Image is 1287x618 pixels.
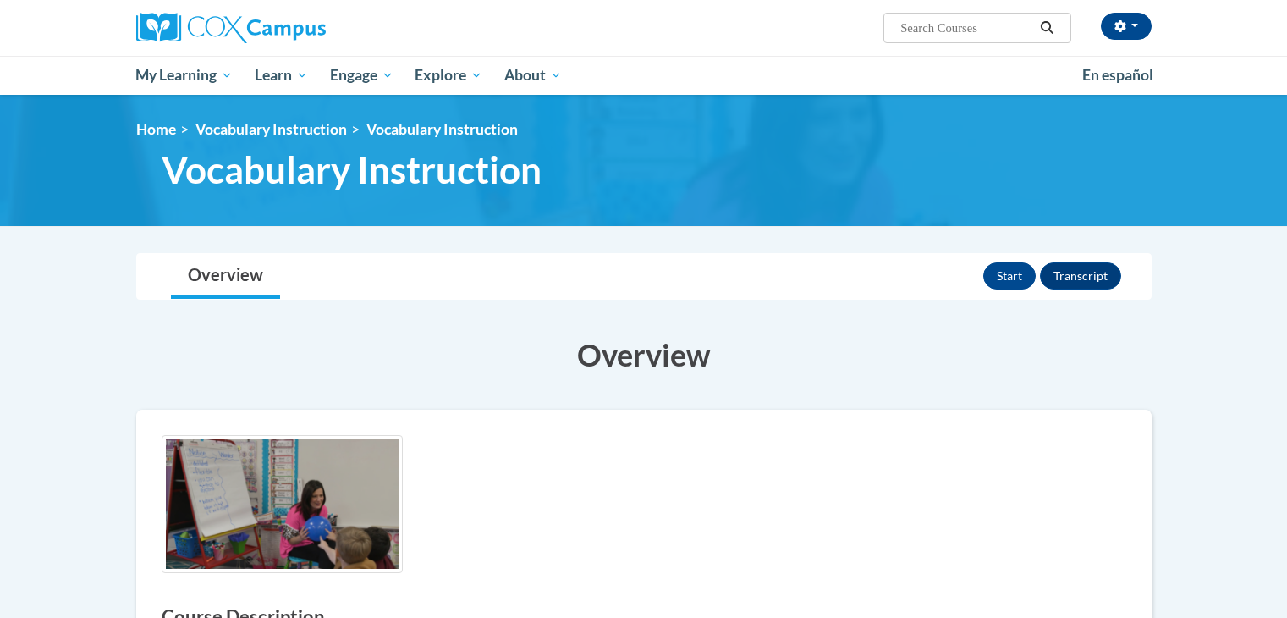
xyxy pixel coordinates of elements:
a: Vocabulary Instruction [195,120,347,138]
a: Cox Campus [136,13,458,43]
a: Explore [404,56,493,95]
a: My Learning [125,56,245,95]
a: Learn [244,56,319,95]
a: Overview [171,254,280,299]
img: Cox Campus [136,13,326,43]
a: Home [136,120,176,138]
h3: Overview [136,334,1152,376]
a: About [493,56,573,95]
span: About [504,65,562,86]
div: Main menu [111,56,1177,95]
input: Search Courses [899,18,1034,38]
span: Explore [415,65,482,86]
img: Course logo image [162,435,403,573]
span: Learn [255,65,308,86]
button: Start [983,262,1036,290]
button: Account Settings [1101,13,1152,40]
span: My Learning [135,65,233,86]
span: Vocabulary Instruction [366,120,518,138]
button: Transcript [1040,262,1121,290]
a: En español [1071,58,1164,93]
span: En español [1082,66,1153,84]
a: Engage [319,56,404,95]
span: Vocabulary Instruction [162,147,542,192]
button: Search [1034,18,1059,38]
span: Engage [330,65,393,86]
